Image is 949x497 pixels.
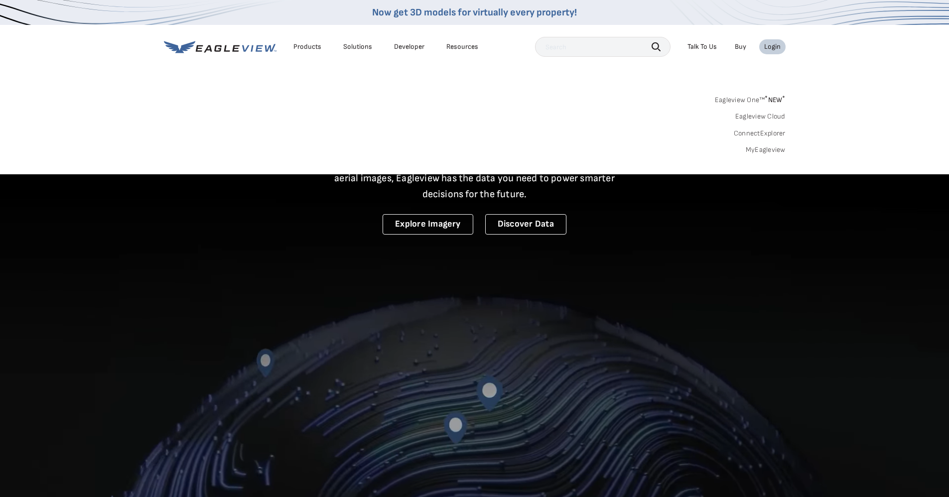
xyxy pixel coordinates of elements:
a: Explore Imagery [383,214,473,235]
a: Eagleview Cloud [735,112,786,121]
a: MyEagleview [746,145,786,154]
a: Eagleview One™*NEW* [715,93,786,104]
div: Products [293,42,321,51]
a: Now get 3D models for virtually every property! [372,6,577,18]
div: Resources [446,42,478,51]
div: Solutions [343,42,372,51]
div: Login [764,42,781,51]
a: Discover Data [485,214,566,235]
div: Talk To Us [687,42,717,51]
a: Buy [735,42,746,51]
input: Search [535,37,671,57]
p: A new era starts here. Built on more than 3.5 billion high-resolution aerial images, Eagleview ha... [322,154,627,202]
a: Developer [394,42,424,51]
a: ConnectExplorer [734,129,786,138]
span: NEW [765,96,785,104]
